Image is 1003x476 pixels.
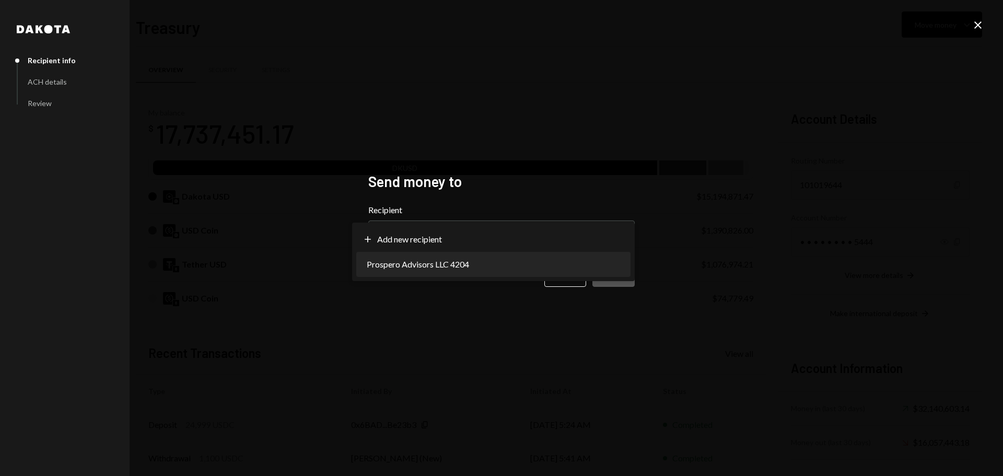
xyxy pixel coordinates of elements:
[368,171,635,192] h2: Send money to
[28,77,67,86] div: ACH details
[367,258,469,271] span: Prospero Advisors LLC 4204
[368,220,635,250] button: Recipient
[28,99,52,108] div: Review
[368,204,635,216] label: Recipient
[377,233,442,246] span: Add new recipient
[28,56,76,65] div: Recipient info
